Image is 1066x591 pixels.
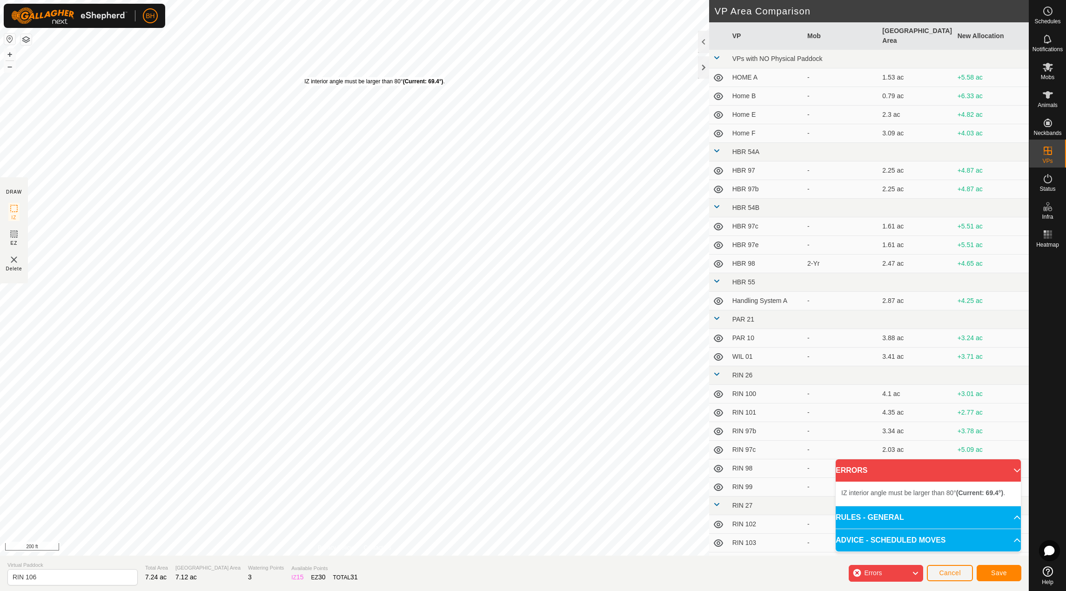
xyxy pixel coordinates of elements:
h2: VP Area Comparison [715,6,1029,17]
a: Contact Us [364,544,391,552]
td: RIN 98 [729,459,804,478]
div: - [807,352,875,362]
td: 3.09 ac [878,124,953,143]
td: +5.51 ac [954,217,1029,236]
td: +4.87 ac [954,180,1029,199]
span: Mobs [1041,74,1054,80]
td: RIN 102 [729,515,804,534]
td: +3.24 ac [954,329,1029,348]
b: (Current: 69.4°) [956,489,1003,497]
div: - [807,240,875,250]
span: BH [146,11,154,21]
div: - [807,519,875,529]
span: Heatmap [1036,242,1059,248]
div: - [807,333,875,343]
td: RIN 97c [729,441,804,459]
div: - [807,445,875,455]
td: 2.25 ac [878,161,953,180]
button: Save [977,565,1021,581]
div: - [807,389,875,399]
span: 31 [350,573,358,581]
span: HBR 55 [732,278,755,286]
td: Handling System A [729,292,804,310]
td: +4.82 ac [954,106,1029,124]
div: - [807,166,875,175]
div: - [807,482,875,492]
span: Save [991,569,1007,577]
span: 15 [296,573,304,581]
div: - [807,408,875,417]
span: Errors [864,569,882,577]
td: HBR 97b [729,180,804,199]
td: 3.41 ac [878,348,953,366]
td: Home E [729,106,804,124]
td: +4.87 ac [954,161,1029,180]
span: VPs [1042,158,1053,164]
td: 1.61 ac [878,236,953,255]
span: RIN 26 [732,371,753,379]
p-accordion-header: ERRORS [836,459,1021,482]
p-accordion-header: ADVICE - SCHEDULED MOVES [836,529,1021,551]
div: - [807,296,875,306]
a: Help [1029,563,1066,589]
td: Home B [729,87,804,106]
td: RIN 100 [729,385,804,403]
td: 2.03 ac [878,441,953,459]
span: RIN 27 [732,502,753,509]
button: Reset Map [4,34,15,45]
a: Privacy Policy [318,544,353,552]
td: RIN 99 [729,478,804,497]
div: - [807,128,875,138]
span: Delete [6,265,22,272]
th: VP [729,22,804,50]
div: - [807,538,875,548]
td: RIN 103 [729,534,804,552]
span: RULES - GENERAL [836,512,904,523]
td: 2.87 ac [878,292,953,310]
div: TOTAL [333,572,358,582]
td: +4.03 ac [954,124,1029,143]
span: ADVICE - SCHEDULED MOVES [836,535,945,546]
span: ERRORS [836,465,867,476]
span: Available Points [291,564,357,572]
div: - [807,91,875,101]
p-accordion-content: ERRORS [836,482,1021,506]
td: +4.65 ac [954,255,1029,273]
td: +5.51 ac [954,236,1029,255]
td: +5.58 ac [954,68,1029,87]
td: +3.01 ac [954,385,1029,403]
span: Neckbands [1033,130,1061,136]
span: 7.24 ac [145,573,167,581]
td: 4.1 ac [878,385,953,403]
td: PAR 10 [729,329,804,348]
div: IZ interior angle must be larger than 80° . [304,77,445,86]
span: VPs with NO Physical Paddock [732,55,823,62]
button: Cancel [927,565,973,581]
td: HBR 97c [729,217,804,236]
div: EZ [311,572,326,582]
span: Watering Points [248,564,284,572]
button: – [4,61,15,72]
div: DRAW [6,188,22,195]
div: 2-Yr [807,259,875,269]
th: Mob [804,22,878,50]
span: 30 [318,573,326,581]
td: Home F [729,124,804,143]
button: Map Layers [20,34,32,45]
td: HBR 97e [729,236,804,255]
img: Gallagher Logo [11,7,127,24]
span: Total Area [145,564,168,572]
span: Cancel [939,569,961,577]
td: 2.25 ac [878,180,953,199]
div: - [807,463,875,473]
td: 0.79 ac [878,87,953,106]
span: Schedules [1034,19,1060,24]
td: RIN 101 [729,403,804,422]
td: 3.34 ac [878,422,953,441]
td: +5.09 ac [954,441,1029,459]
span: Virtual Paddock [7,561,138,569]
td: HOME A [729,68,804,87]
span: HBR 54A [732,148,759,155]
div: - [807,184,875,194]
span: IZ interior angle must be larger than 80° . [841,489,1005,497]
